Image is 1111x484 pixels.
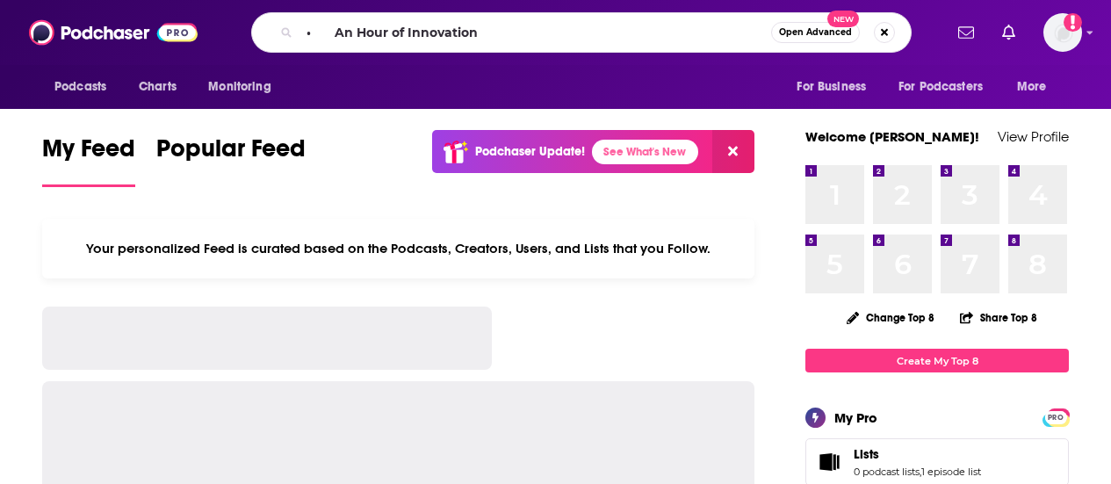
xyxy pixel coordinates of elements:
[834,409,877,426] div: My Pro
[251,12,912,53] div: Search podcasts, credits, & more...
[854,446,879,462] span: Lists
[592,140,698,164] a: See What's New
[854,466,920,478] a: 0 podcast lists
[54,75,106,99] span: Podcasts
[836,307,945,329] button: Change Top 8
[797,75,866,99] span: For Business
[127,70,187,104] a: Charts
[1005,70,1069,104] button: open menu
[42,134,135,174] span: My Feed
[156,134,306,187] a: Popular Feed
[887,70,1008,104] button: open menu
[1045,411,1066,424] span: PRO
[139,75,177,99] span: Charts
[959,300,1038,335] button: Share Top 8
[854,446,981,462] a: Lists
[784,70,888,104] button: open menu
[42,219,754,278] div: Your personalized Feed is curated based on the Podcasts, Creators, Users, and Lists that you Follow.
[898,75,983,99] span: For Podcasters
[42,134,135,187] a: My Feed
[29,16,198,49] img: Podchaser - Follow, Share and Rate Podcasts
[779,28,852,37] span: Open Advanced
[1064,13,1082,32] svg: Add a profile image
[299,18,771,47] input: Search podcasts, credits, & more...
[42,70,129,104] button: open menu
[1045,410,1066,423] a: PRO
[998,128,1069,145] a: View Profile
[1043,13,1082,52] img: User Profile
[208,75,271,99] span: Monitoring
[196,70,293,104] button: open menu
[475,144,585,159] p: Podchaser Update!
[995,18,1022,47] a: Show notifications dropdown
[1017,75,1047,99] span: More
[1043,13,1082,52] span: Logged in as Ashley_Beenen
[805,349,1069,372] a: Create My Top 8
[951,18,981,47] a: Show notifications dropdown
[920,466,921,478] span: ,
[827,11,859,27] span: New
[1043,13,1082,52] button: Show profile menu
[805,128,979,145] a: Welcome [PERSON_NAME]!
[771,22,860,43] button: Open AdvancedNew
[921,466,981,478] a: 1 episode list
[156,134,306,174] span: Popular Feed
[812,450,847,474] a: Lists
